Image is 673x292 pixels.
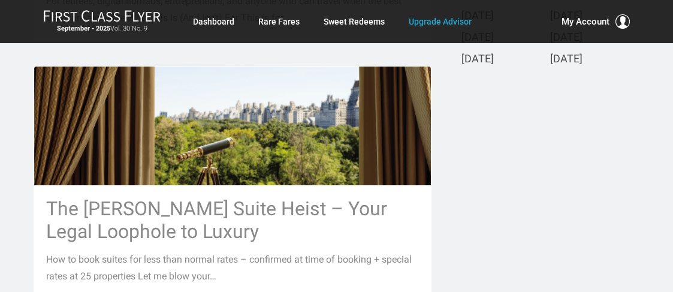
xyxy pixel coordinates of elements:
[46,251,419,285] p: How to book suites for less than normal rates – confirmed at time of booking + special rates at 2...
[562,14,630,29] button: My Account
[550,53,583,66] a: [DATE]
[193,11,234,32] a: Dashboard
[461,53,494,66] a: [DATE]
[57,25,110,32] strong: September - 2025
[46,197,419,243] h3: The [PERSON_NAME] Suite Heist – Your Legal Loophole to Luxury
[43,10,161,34] a: First Class FlyerSeptember - 2025Vol. 30 No. 9
[43,10,161,22] img: First Class Flyer
[258,11,300,32] a: Rare Fares
[43,25,161,33] small: Vol. 30 No. 9
[409,11,472,32] a: Upgrade Advisor
[324,11,385,32] a: Sweet Redeems
[562,14,609,29] span: My Account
